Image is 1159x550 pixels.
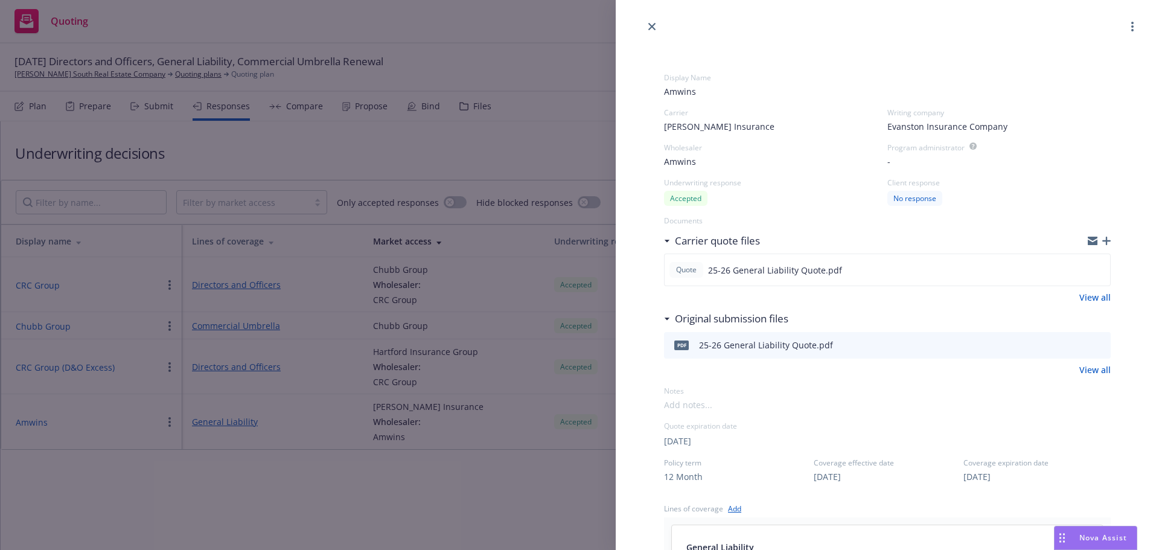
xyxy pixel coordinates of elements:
div: Documents [664,216,1111,226]
button: Nova Assist [1054,526,1137,550]
button: download file [1076,338,1085,353]
div: Wholesaler [664,142,887,153]
a: Add [728,502,741,515]
div: Accepted [664,191,707,206]
div: Client response [887,177,1111,188]
span: Amwins [664,85,1111,98]
div: Carrier quote files [664,233,760,249]
span: Nova Assist [1079,532,1127,543]
span: Policy term [664,458,811,468]
div: Lines of coverage [664,504,723,514]
a: View all [1079,363,1111,376]
div: 25-26 General Liability Quote.pdf [699,339,833,351]
div: Writing company [887,107,1111,118]
button: [DATE] [664,435,691,447]
div: Original submission files [664,311,788,327]
span: Quote [674,264,698,275]
h3: Carrier quote files [675,233,760,249]
div: Notes [664,386,1111,396]
span: Coverage effective date [814,458,961,468]
div: Drag to move [1055,526,1070,549]
button: 12 Month [664,470,703,483]
div: Program administrator [887,142,965,153]
h3: Original submission files [675,311,788,327]
span: - [887,155,890,168]
button: download file [1075,263,1085,277]
button: [DATE] [963,470,991,483]
div: Quote expiration date [664,421,1111,431]
span: [PERSON_NAME] Insurance [664,120,774,133]
div: Carrier [664,107,887,118]
span: 25-26 General Liability Quote.pdf [708,264,842,277]
div: Underwriting response [664,177,887,188]
span: Amwins [664,155,696,168]
a: close [645,19,659,34]
a: View all [1079,291,1111,304]
span: Coverage expiration date [963,458,1111,468]
button: preview file [1095,338,1106,353]
span: pdf [674,341,689,350]
div: No response [887,191,942,206]
button: [DATE] [814,470,841,483]
button: preview file [1094,263,1105,277]
span: Evanston Insurance Company [887,120,1007,133]
div: Display Name [664,72,1111,83]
